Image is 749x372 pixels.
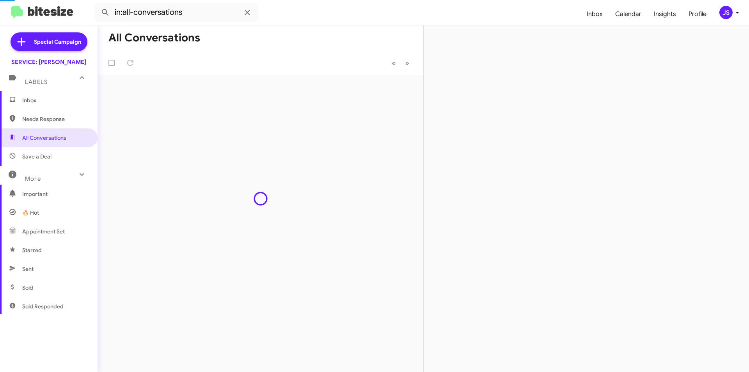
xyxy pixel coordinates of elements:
span: Inbox [22,96,89,104]
span: Sold Responded [22,303,64,310]
a: Profile [682,3,713,25]
button: Next [400,55,414,71]
button: Previous [387,55,401,71]
span: Appointment Set [22,228,65,235]
input: Search [94,3,258,22]
h1: All Conversations [108,32,200,44]
button: JS [713,6,740,19]
a: Calendar [609,3,648,25]
a: Inbox [580,3,609,25]
span: Labels [25,78,48,85]
span: Needs Response [22,115,89,123]
a: Special Campaign [11,32,87,51]
span: » [405,58,409,68]
span: Save a Deal [22,153,51,160]
span: « [392,58,396,68]
span: Important [22,190,89,198]
span: More [25,175,41,182]
span: Sold [22,284,33,292]
span: Sent [22,265,34,273]
div: JS [719,6,733,19]
span: All Conversations [22,134,66,142]
span: 🔥 Hot [22,209,39,217]
span: Starred [22,246,42,254]
a: Insights [648,3,682,25]
span: Special Campaign [34,38,81,46]
nav: Page navigation example [387,55,414,71]
div: SERVICE: [PERSON_NAME] [11,58,86,66]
